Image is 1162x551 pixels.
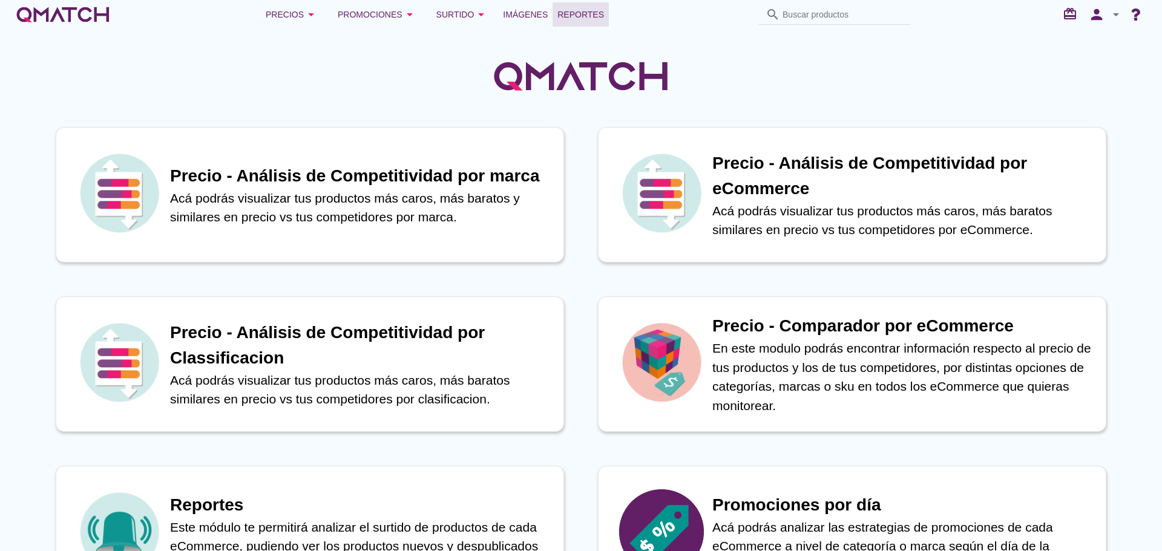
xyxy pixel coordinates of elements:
[77,151,162,235] img: icon
[712,151,1094,201] h1: Precio - Análisis de Competitividad por eCommerce
[766,7,780,22] i: search
[581,296,1123,432] a: iconPrecio - Comparador por eCommerceEn este modulo podrás encontrar información respecto al prec...
[581,127,1123,262] a: iconPrecio - Análisis de Competitividad por eCommerceAcá podrás visualizar tus productos más caro...
[328,2,427,27] button: Promociones
[498,2,553,27] a: Imágenes
[712,492,1094,518] h1: Promociones por día
[256,2,328,27] button: Precios
[619,320,704,405] img: icon
[783,5,904,24] input: Buscar productos
[304,7,318,22] i: arrow_drop_down
[266,7,318,22] div: Precios
[170,163,551,189] h1: Precio - Análisis de Competitividad por marca
[39,296,581,432] a: iconPrecio - Análisis de Competitividad por ClassificacionAcá podrás visualizar tus productos más...
[619,151,704,235] img: icon
[15,2,111,27] a: white-qmatch-logo
[170,189,551,227] p: Acá podrás visualizar tus productos más caros, más baratos y similares en precio vs tus competido...
[557,7,604,22] span: Reportes
[553,2,609,27] a: Reportes
[474,7,488,22] i: arrow_drop_down
[39,127,581,262] a: iconPrecio - Análisis de Competitividad por marcaAcá podrás visualizar tus productos más caros, m...
[490,46,672,106] img: QMatchLogo
[503,7,548,22] span: Imágenes
[170,492,551,518] h1: Reportes
[338,7,417,22] div: Promociones
[427,2,499,27] button: Surtido
[170,371,551,409] p: Acá podrás visualizar tus productos más caros, más baratos similares en precio vs tus competidore...
[1063,7,1082,21] i: redeem
[402,7,417,22] i: arrow_drop_down
[1109,7,1123,22] i: arrow_drop_down
[712,339,1094,415] p: En este modulo podrás encontrar información respecto al precio de tus productos y los de tus comp...
[77,320,162,405] img: icon
[712,201,1094,240] p: Acá podrás visualizar tus productos más caros, más baratos similares en precio vs tus competidore...
[170,320,551,371] h1: Precio - Análisis de Competitividad por Classificacion
[436,7,489,22] div: Surtido
[712,313,1094,339] h1: Precio - Comparador por eCommerce
[1085,6,1109,23] i: person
